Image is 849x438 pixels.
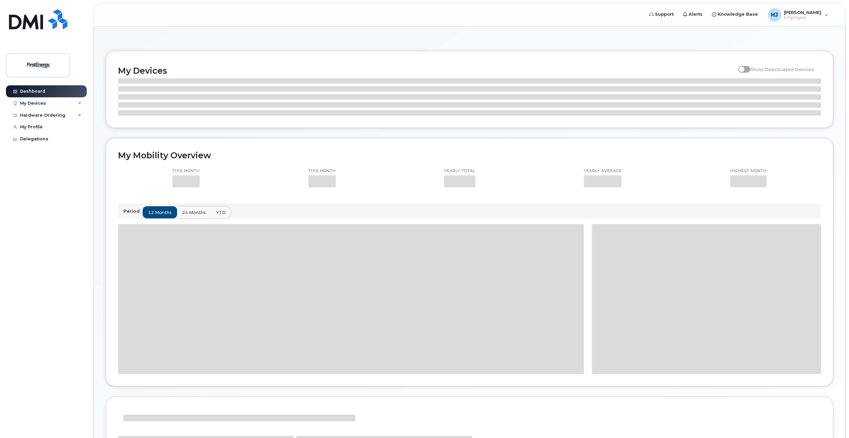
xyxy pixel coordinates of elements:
[172,168,200,174] p: This month
[123,208,142,214] p: Period
[584,168,622,174] p: Yearly average
[730,168,767,174] p: Highest month
[118,66,735,76] h2: My Devices
[738,63,744,68] input: Show Deactivated Devices
[118,150,821,160] h2: My Mobility Overview
[216,209,226,216] span: YTD
[182,209,206,216] span: 24 months
[308,168,336,174] p: This month
[750,67,814,72] span: Show Deactivated Devices
[444,168,475,174] p: Yearly total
